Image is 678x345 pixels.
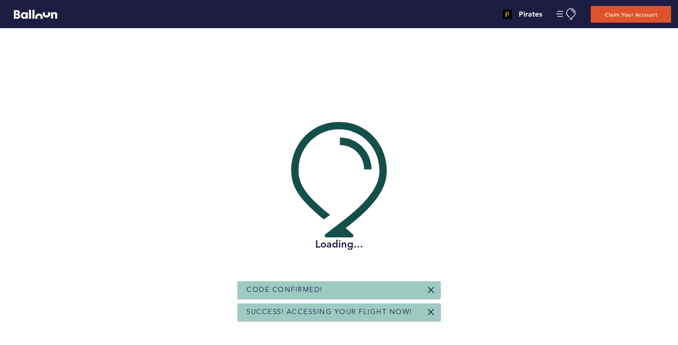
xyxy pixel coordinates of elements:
div: Code Confirmed! [237,281,441,299]
svg: Balloon [14,10,57,19]
h2: Loading... [291,237,387,251]
button: Claim Your Account [591,6,671,23]
div: Success! Accessing your flight now! [237,303,441,321]
a: Balloon [7,9,57,19]
h4: Pirates [519,9,542,20]
button: Manage Account [556,8,577,20]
